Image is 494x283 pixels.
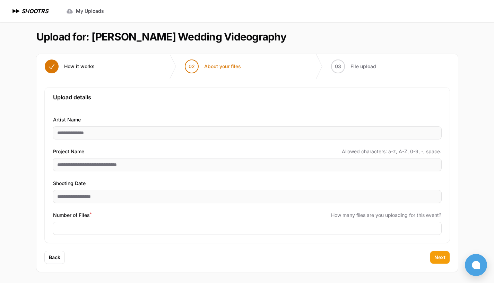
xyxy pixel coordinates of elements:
[176,54,249,79] button: 02 About your files
[53,211,92,219] span: Number of Files
[430,251,450,264] button: Next
[189,63,195,70] span: 02
[331,212,441,219] span: How many files are you uploading for this event?
[434,254,445,261] span: Next
[76,8,104,15] span: My Uploads
[53,179,86,188] span: Shooting Date
[49,254,60,261] span: Back
[36,54,103,79] button: How it works
[342,148,441,155] span: Allowed characters: a-z, A-Z, 0-9, -, space.
[465,254,487,276] button: Open chat window
[64,63,95,70] span: How it works
[53,116,81,124] span: Artist Name
[36,30,286,43] h1: Upload for: [PERSON_NAME] Wedding Videography
[11,7,21,15] img: SHOOTRS
[45,251,64,264] button: Back
[11,7,48,15] a: SHOOTRS SHOOTRS
[53,147,84,156] span: Project Name
[53,93,441,101] h3: Upload details
[204,63,241,70] span: About your files
[335,63,341,70] span: 03
[62,5,108,17] a: My Uploads
[323,54,384,79] button: 03 File upload
[21,7,48,15] h1: SHOOTRS
[350,63,376,70] span: File upload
